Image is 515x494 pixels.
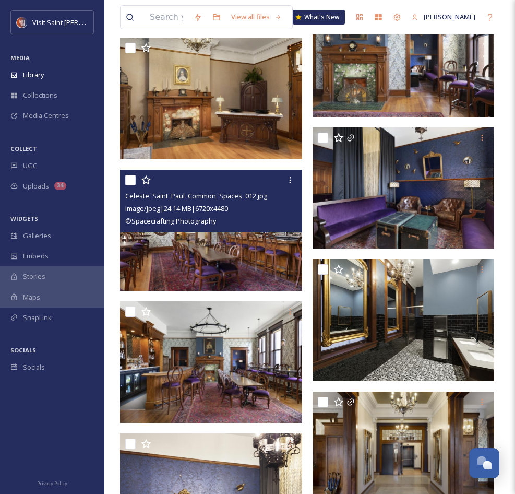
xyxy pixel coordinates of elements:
[32,17,116,27] span: Visit Saint [PERSON_NAME]
[23,111,69,121] span: Media Centres
[145,6,188,29] input: Search your library
[23,251,49,261] span: Embeds
[23,272,45,281] span: Stories
[469,448,499,478] button: Open Chat
[406,7,481,27] a: [PERSON_NAME]
[10,346,36,354] span: SOCIALS
[125,191,267,201] span: Celeste_Saint_Paul_Common_Spaces_012.jpg
[293,10,345,25] a: What's New
[37,476,67,489] a: Privacy Policy
[125,204,228,213] span: image/jpeg | 24.14 MB | 6720 x 4480
[23,313,52,323] span: SnapLink
[23,90,57,100] span: Collections
[23,362,45,372] span: Socials
[10,54,30,62] span: MEDIA
[120,38,302,159] img: Celeste_Saint_Paul_Common_Spaces_014.jpg
[120,301,302,423] img: Celeste_Saint_Paul_Common_Spaces_008.jpg
[23,70,44,80] span: Library
[23,181,49,191] span: Uploads
[23,161,37,171] span: UGC
[54,182,66,190] div: 34
[17,17,27,28] img: Visit%20Saint%20Paul%20Updated%20Profile%20Image.jpg
[37,480,67,487] span: Privacy Policy
[313,127,495,249] img: Celeste_Saint_Paul_Common_Spaces_009.jpg
[226,7,287,27] a: View all files
[313,259,495,381] img: Celeste_Saint_Paul_Common_Spaces_028.jpg
[10,145,37,152] span: COLLECT
[23,231,51,241] span: Galleries
[424,12,475,21] span: [PERSON_NAME]
[23,292,40,302] span: Maps
[125,216,216,226] span: © Spacecrafting Photography
[10,215,38,222] span: WIDGETS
